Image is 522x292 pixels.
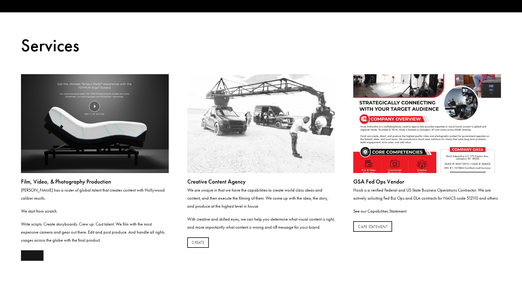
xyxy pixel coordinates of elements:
[353,207,501,215] p: See our Capabilities Statement.
[187,237,209,248] a: CREATE
[353,179,501,185] h2: GSA Fed Ops Vendor
[21,179,169,185] h2: Film, Video, & Photography Production
[21,220,169,244] p: Write scripts. Create storyboards. Crew up. Cast talent. We film with the most expensive camera a...
[21,207,169,215] p: We start from scratch.
[353,186,501,202] p: Hook is a verified Federal and US State Business Operations Contractor. We are actively solicitin...
[187,186,335,210] p: We are unique in that we have the capabilities to create world class ideas and content, and then ...
[21,250,43,261] a: RESULTS
[21,186,169,202] p: [PERSON_NAME] has a roster of global talent that creates content with Hollywood caliber results..
[187,215,335,231] p: With creative and skilled eyes, we can help you determine what visual content is right, and more ...
[21,30,501,62] p: Services
[187,179,335,185] h2: Creative Content Agency
[353,221,392,232] a: CAPE STATEMENT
